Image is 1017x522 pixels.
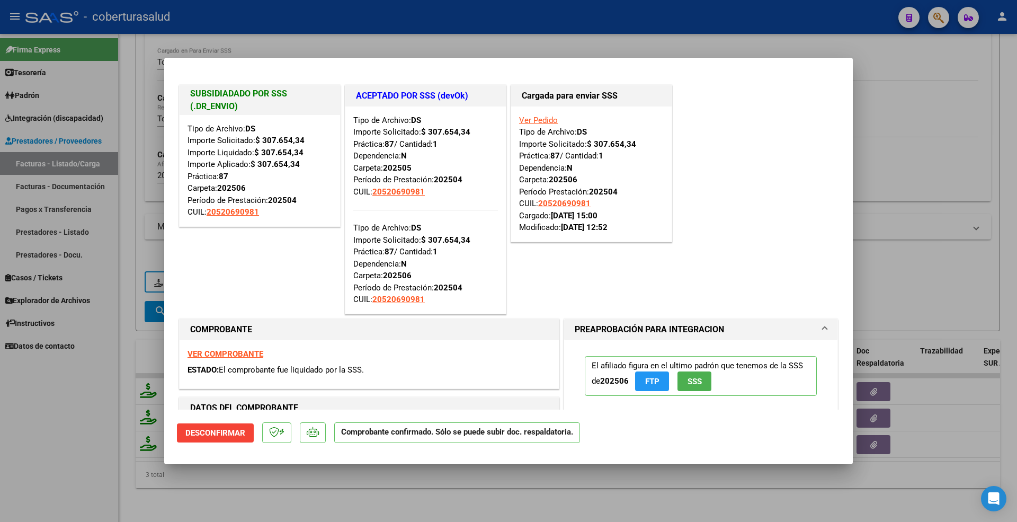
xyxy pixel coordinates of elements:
[245,124,255,134] strong: DS
[421,235,470,245] strong: $ 307.654,34
[589,187,618,197] strong: 202504
[185,428,245,438] span: Desconfirmar
[334,422,580,443] p: Comprobante confirmado. Sólo se puede subir doc. respaldatoria.
[255,136,305,145] strong: $ 307.654,34
[268,196,297,205] strong: 202504
[522,90,661,102] h1: Cargada para enviar SSS
[600,376,629,386] strong: 202506
[219,365,364,375] span: El comprobante fue liquidado por la SSS.
[645,377,659,386] span: FTP
[434,283,462,293] strong: 202504
[587,139,636,149] strong: $ 307.654,34
[372,295,425,304] span: 20520690981
[549,175,577,184] strong: 202506
[217,183,246,193] strong: 202506
[385,247,394,256] strong: 87
[207,207,259,217] span: 20520690981
[567,163,573,173] strong: N
[564,319,837,340] mat-expansion-panel-header: PREAPROBACIÓN PARA INTEGRACION
[433,139,438,149] strong: 1
[254,148,304,157] strong: $ 307.654,34
[519,116,558,125] a: Ver Pedido
[575,323,724,336] h1: PREAPROBACIÓN PARA INTEGRACION
[519,223,608,232] span: Modificado:
[981,486,1006,511] div: Open Intercom Messenger
[190,403,298,413] strong: DATOS DEL COMPROBANTE
[353,114,498,198] div: Tipo de Archivo: Importe Solicitado: Práctica: / Cantidad: Dependencia: Carpeta: Período de Prest...
[251,160,300,169] strong: $ 307.654,34
[219,172,228,181] strong: 87
[538,199,591,208] span: 20520690981
[401,259,407,269] strong: N
[188,349,263,359] a: VER COMPROBANTE
[635,371,669,391] button: FTP
[411,223,421,233] strong: DS
[561,223,608,232] strong: [DATE] 12:52
[356,90,495,102] h1: ACEPTADO POR SSS (devOk)
[190,87,329,113] h1: SUBSIDIADADO POR SSS (.DR_ENVIO)
[550,151,560,161] strong: 87
[401,151,407,161] strong: N
[677,371,711,391] button: SSS
[421,127,470,137] strong: $ 307.654,34
[353,198,498,306] div: Tipo de Archivo: Importe Solicitado: Práctica: / Cantidad: Dependencia: Carpeta: Período de Prest...
[385,139,394,149] strong: 87
[383,163,412,173] strong: 202505
[411,116,421,125] strong: DS
[372,187,425,197] span: 20520690981
[190,324,252,334] strong: COMPROBANTE
[599,151,603,161] strong: 1
[519,114,664,234] div: Tipo de Archivo: Importe Solicitado: Práctica: / Cantidad: Dependencia: Carpeta: Período Prestaci...
[383,271,412,280] strong: 202506
[688,377,702,386] span: SSS
[577,127,587,137] strong: DS
[585,356,817,396] p: El afiliado figura en el ultimo padrón que tenemos de la SSS de
[433,247,438,256] strong: 1
[434,175,462,184] strong: 202504
[188,365,219,375] span: ESTADO:
[188,123,332,218] div: Tipo de Archivo: Importe Solicitado: Importe Liquidado: Importe Aplicado: Práctica: Carpeta: Perí...
[177,423,254,443] button: Desconfirmar
[551,211,597,220] strong: [DATE] 15:00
